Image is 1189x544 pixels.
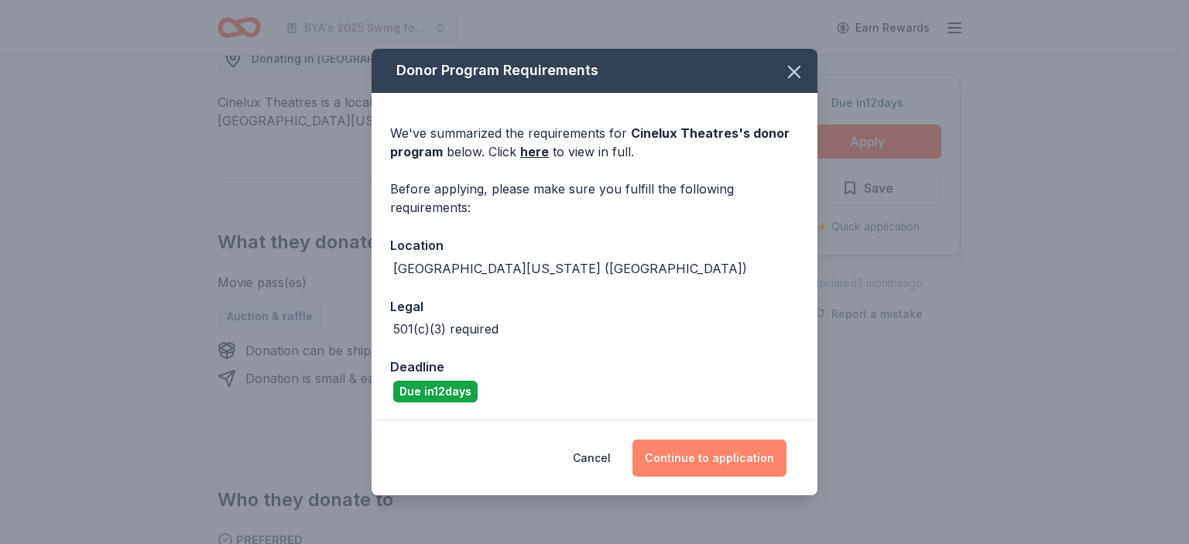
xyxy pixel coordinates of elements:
[632,440,786,477] button: Continue to application
[390,124,799,161] div: We've summarized the requirements for below. Click to view in full.
[390,180,799,217] div: Before applying, please make sure you fulfill the following requirements:
[520,142,549,161] a: here
[393,320,499,338] div: 501(c)(3) required
[390,235,799,255] div: Location
[393,259,747,278] div: [GEOGRAPHIC_DATA][US_STATE] ([GEOGRAPHIC_DATA])
[390,357,799,377] div: Deadline
[372,49,817,93] div: Donor Program Requirements
[390,296,799,316] div: Legal
[393,381,478,402] div: Due in 12 days
[573,440,611,477] button: Cancel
